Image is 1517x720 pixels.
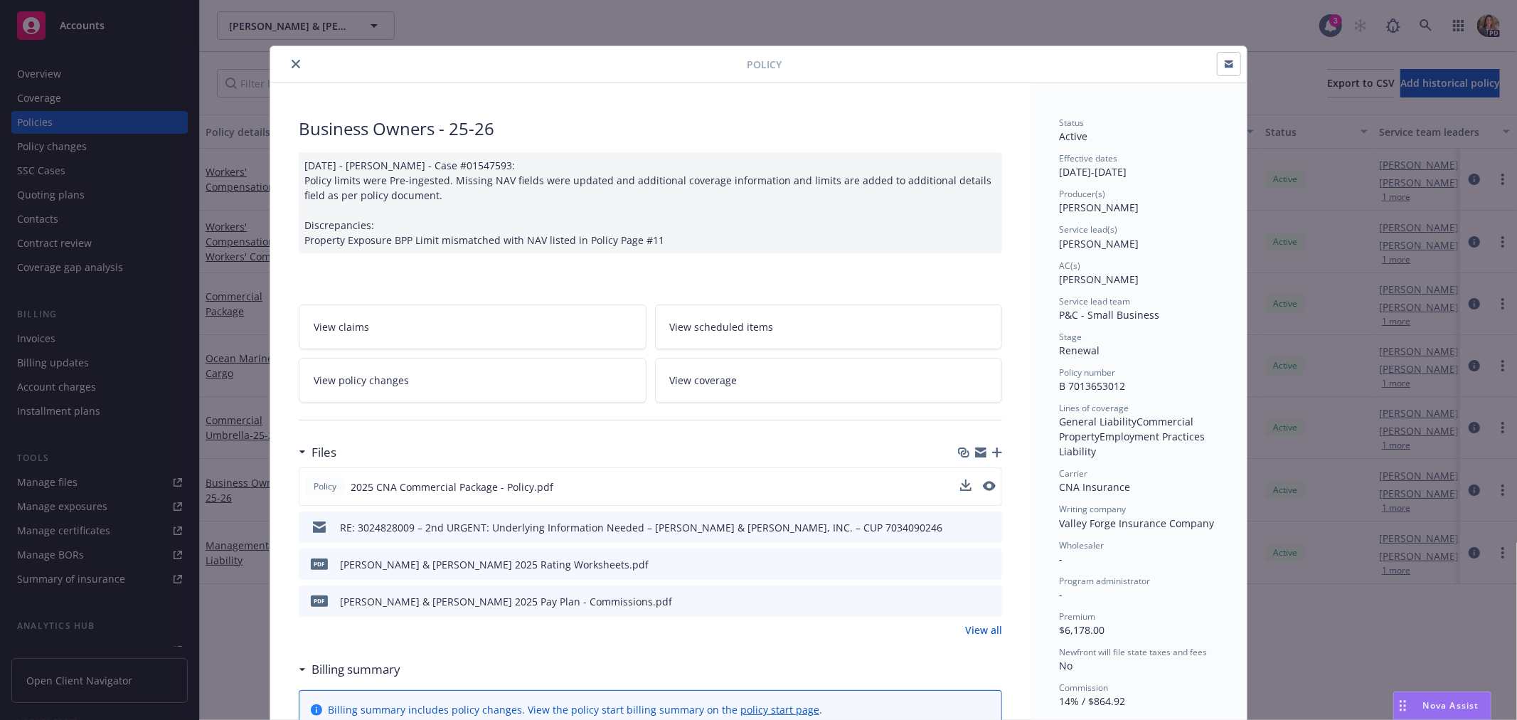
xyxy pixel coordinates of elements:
[1059,366,1115,378] span: Policy number
[670,319,774,334] span: View scheduled items
[984,594,996,609] button: preview file
[965,623,1002,637] a: View all
[1059,610,1095,623] span: Premium
[314,373,409,388] span: View policy changes
[1059,659,1072,672] span: No
[1059,480,1130,494] span: CNA Insurance
[1059,552,1063,566] span: -
[1059,575,1150,587] span: Program administrator
[1059,467,1087,480] span: Carrier
[1059,260,1080,272] span: AC(s)
[351,480,553,494] span: 2025 CNA Commercial Package - Policy.pdf
[983,480,996,494] button: preview file
[299,152,1002,253] div: [DATE] - [PERSON_NAME] - Case #01547593: Policy limits were Pre-ingested. Missing NAV fields were...
[961,594,972,609] button: download file
[1059,588,1063,601] span: -
[299,443,336,462] div: Files
[1059,331,1082,343] span: Stage
[984,520,996,535] button: preview file
[747,57,782,72] span: Policy
[1059,117,1084,129] span: Status
[299,660,400,679] div: Billing summary
[961,520,972,535] button: download file
[960,480,972,491] button: download file
[299,117,1002,141] div: Business Owners - 25-26
[1059,379,1125,393] span: B 7013653012
[1059,272,1139,286] span: [PERSON_NAME]
[1423,699,1479,711] span: Nova Assist
[1059,503,1126,515] span: Writing company
[1059,415,1196,443] span: Commercial Property
[1059,344,1100,357] span: Renewal
[1059,646,1207,658] span: Newfront will file state taxes and fees
[311,480,339,493] span: Policy
[1059,517,1214,530] span: Valley Forge Insurance Company
[1059,188,1105,200] span: Producer(s)
[1059,682,1108,694] span: Commission
[1059,295,1130,307] span: Service lead team
[983,481,996,491] button: preview file
[984,557,996,572] button: preview file
[655,305,1003,349] a: View scheduled items
[1059,430,1208,458] span: Employment Practices Liability
[328,702,822,717] div: Billing summary includes policy changes. View the policy start billing summary on the .
[311,558,328,569] span: pdf
[1394,692,1412,719] div: Drag to move
[1059,152,1218,179] div: [DATE] - [DATE]
[312,660,400,679] h3: Billing summary
[287,55,304,73] button: close
[340,594,672,609] div: [PERSON_NAME] & [PERSON_NAME] 2025 Pay Plan - Commissions.pdf
[1059,152,1117,164] span: Effective dates
[311,595,328,606] span: pdf
[1059,623,1105,637] span: $6,178.00
[340,557,649,572] div: [PERSON_NAME] & [PERSON_NAME] 2025 Rating Worksheets.pdf
[312,443,336,462] h3: Files
[1059,237,1139,250] span: [PERSON_NAME]
[655,358,1003,403] a: View coverage
[1393,692,1491,720] button: Nova Assist
[1059,402,1129,414] span: Lines of coverage
[1059,694,1125,708] span: 14% / $864.92
[1059,539,1104,551] span: Wholesaler
[670,373,738,388] span: View coverage
[961,557,972,572] button: download file
[314,319,369,334] span: View claims
[340,520,942,535] div: RE: 3024828009 – 2nd URGENT: Underlying Information Needed – [PERSON_NAME] & [PERSON_NAME], INC. ...
[1059,223,1117,235] span: Service lead(s)
[740,703,819,716] a: policy start page
[1059,129,1087,143] span: Active
[299,305,646,349] a: View claims
[960,480,972,494] button: download file
[1059,415,1137,428] span: General Liability
[299,358,646,403] a: View policy changes
[1059,308,1159,322] span: P&C - Small Business
[1059,201,1139,214] span: [PERSON_NAME]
